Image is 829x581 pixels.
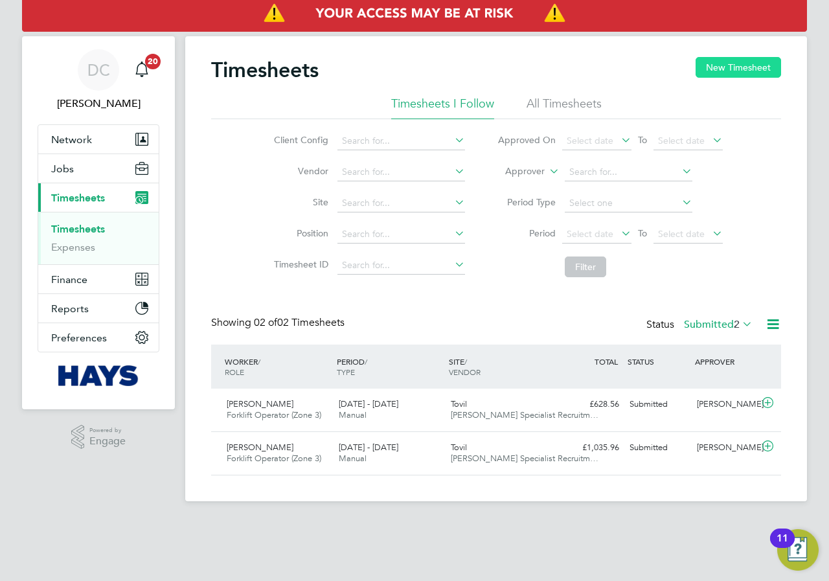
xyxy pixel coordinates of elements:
span: Select date [567,228,613,240]
div: Showing [211,316,347,330]
span: Powered by [89,425,126,436]
span: 02 Timesheets [254,316,345,329]
div: WORKER [221,350,334,383]
input: Search for... [337,132,465,150]
span: Reports [51,302,89,315]
span: Manual [339,453,367,464]
nav: Main navigation [22,36,175,409]
label: Approved On [497,134,556,146]
label: Position [270,227,328,239]
span: / [258,356,260,367]
div: APPROVER [692,350,759,373]
span: ROLE [225,367,244,377]
button: Network [38,125,159,154]
div: £1,035.96 [557,437,624,459]
div: PERIOD [334,350,446,383]
span: / [365,356,367,367]
span: Select date [658,135,705,146]
label: Client Config [270,134,328,146]
button: Preferences [38,323,159,352]
div: Submitted [624,437,692,459]
label: Approver [486,165,545,178]
input: Search for... [565,163,692,181]
a: Powered byEngage [71,425,126,450]
a: Expenses [51,241,95,253]
button: Jobs [38,154,159,183]
span: / [464,356,467,367]
div: SITE [446,350,558,383]
input: Search for... [337,225,465,244]
input: Select one [565,194,692,212]
span: DC [87,62,110,78]
button: Timesheets [38,183,159,212]
span: VENDOR [449,367,481,377]
span: Forklift Operator (Zone 3) [227,453,321,464]
span: Finance [51,273,87,286]
div: 11 [777,538,788,555]
div: Status [646,316,755,334]
div: [PERSON_NAME] [692,394,759,415]
input: Search for... [337,194,465,212]
div: Timesheets [38,212,159,264]
label: Timesheet ID [270,258,328,270]
label: Submitted [684,318,753,331]
label: Vendor [270,165,328,177]
h2: Timesheets [211,57,319,83]
img: hays-logo-retina.png [58,365,139,386]
button: Finance [38,265,159,293]
span: [DATE] - [DATE] [339,398,398,409]
span: TYPE [337,367,355,377]
span: Danielle Croombs [38,96,159,111]
li: All Timesheets [527,96,602,119]
span: Tovil [451,442,467,453]
span: To [634,225,651,242]
div: STATUS [624,350,692,373]
a: Timesheets [51,223,105,235]
button: Filter [565,256,606,277]
span: To [634,131,651,148]
span: [DATE] - [DATE] [339,442,398,453]
span: Manual [339,409,367,420]
a: Go to home page [38,365,159,386]
a: DC[PERSON_NAME] [38,49,159,111]
input: Search for... [337,256,465,275]
span: [PERSON_NAME] Specialist Recruitm… [451,409,598,420]
span: [PERSON_NAME] [227,442,293,453]
button: New Timesheet [696,57,781,78]
label: Period [497,227,556,239]
span: Jobs [51,163,74,175]
label: Site [270,196,328,208]
span: 02 of [254,316,277,329]
button: Open Resource Center, 11 new notifications [777,529,819,571]
div: Submitted [624,394,692,415]
button: Reports [38,294,159,323]
span: Select date [658,228,705,240]
span: Network [51,133,92,146]
span: Timesheets [51,192,105,204]
a: 20 [129,49,155,91]
div: [PERSON_NAME] [692,437,759,459]
div: £628.56 [557,394,624,415]
span: Preferences [51,332,107,344]
span: Engage [89,436,126,447]
li: Timesheets I Follow [391,96,494,119]
span: Select date [567,135,613,146]
label: Period Type [497,196,556,208]
span: [PERSON_NAME] Specialist Recruitm… [451,453,598,464]
span: TOTAL [595,356,618,367]
span: 2 [734,318,740,331]
span: Forklift Operator (Zone 3) [227,409,321,420]
span: Tovil [451,398,467,409]
span: 20 [145,54,161,69]
input: Search for... [337,163,465,181]
span: [PERSON_NAME] [227,398,293,409]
